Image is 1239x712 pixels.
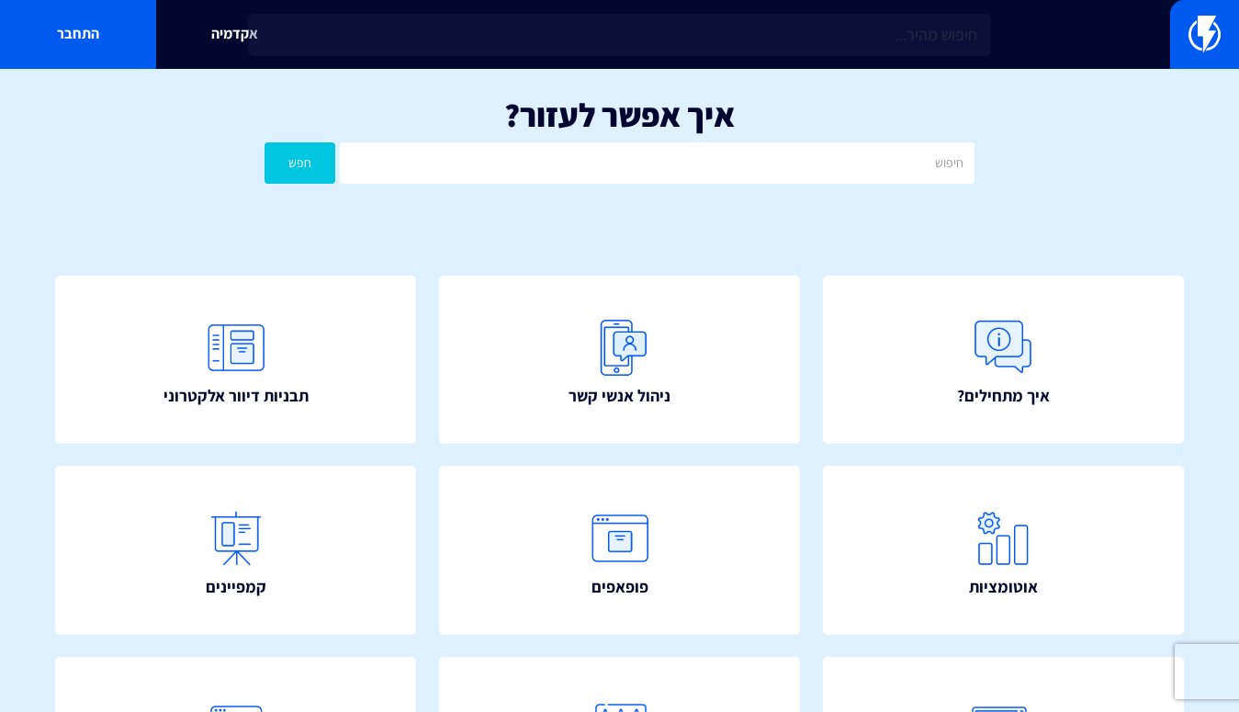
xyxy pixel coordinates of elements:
a: תבניות דיוור אלקטרוני [55,276,416,444]
span: תבניות דיוור אלקטרוני [163,384,309,408]
a: קמפיינים [55,466,416,634]
a: אוטומציות [823,466,1184,634]
input: חיפוש [340,142,975,184]
span: איך מתחילים? [957,384,1050,408]
span: קמפיינים [206,575,266,599]
input: חיפוש מהיר... [248,14,991,56]
a: איך מתחילים? [823,276,1184,444]
span: ניהול אנשי קשר [569,384,670,408]
h1: איך אפשר לעזור? [28,96,1211,133]
a: פופאפים [439,466,800,634]
button: חפש [265,142,335,184]
span: פופאפים [591,575,648,599]
a: ניהול אנשי קשר [439,276,800,444]
span: אוטומציות [969,575,1038,599]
